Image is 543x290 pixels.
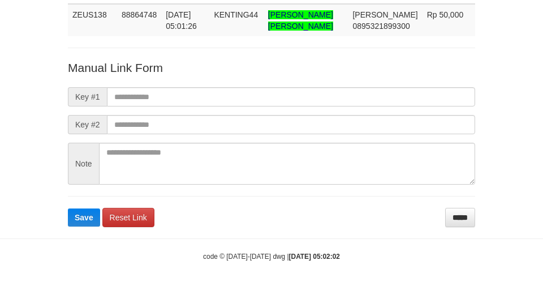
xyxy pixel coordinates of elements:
[68,59,475,76] p: Manual Link Form
[352,22,410,31] span: Copy 0895321899300 to clipboard
[117,4,161,36] td: 88864748
[68,143,99,185] span: Note
[68,87,107,106] span: Key #1
[110,213,147,222] span: Reset Link
[289,253,340,261] strong: [DATE] 05:02:02
[214,10,258,19] span: KENTING44
[68,115,107,134] span: Key #2
[352,10,417,19] span: [PERSON_NAME]
[268,10,333,31] span: Nama rekening >18 huruf, harap diedit
[75,213,93,222] span: Save
[203,253,340,261] small: code © [DATE]-[DATE] dwg |
[102,208,154,227] a: Reset Link
[68,4,117,36] td: ZEUS138
[427,10,464,19] span: Rp 50,000
[68,208,100,227] button: Save
[166,10,197,31] span: [DATE] 05:01:26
